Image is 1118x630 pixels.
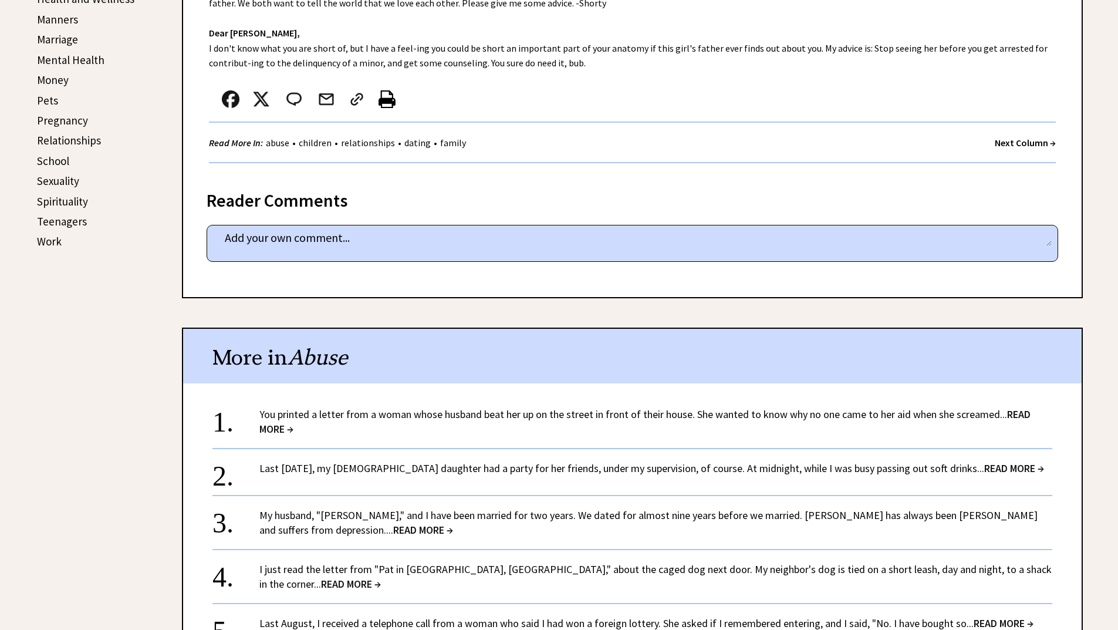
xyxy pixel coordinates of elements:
a: Work [37,234,62,248]
a: Spirituality [37,194,88,208]
span: READ MORE → [984,461,1044,475]
a: Mental Health [37,53,104,67]
a: relationships [338,137,398,149]
a: Teenagers [37,214,87,228]
a: Pregnancy [37,113,88,127]
a: Marriage [37,32,78,46]
a: School [37,154,69,168]
img: link_02.png [348,90,366,108]
a: Last August, I received a telephone call from a woman who said I had won a foreign lottery. She a... [259,616,1033,630]
div: 2. [212,461,259,483]
div: 3. [212,508,259,530]
a: Last [DATE], my [DEMOGRAPHIC_DATA] daughter had a party for her friends, under my supervision, of... [259,461,1044,475]
span: READ MORE → [974,616,1033,630]
a: You printed a letter from a woman whose husband beat her up on the street in front of their house... [259,407,1031,436]
span: READ MORE → [259,407,1031,436]
a: Manners [37,12,78,26]
a: abuse [263,137,292,149]
a: Sexuality [37,174,79,188]
img: printer%20icon.png [379,90,396,108]
div: • • • • [209,136,469,150]
a: My husband, "[PERSON_NAME]," and I have been married for two years. We dated for almost nine year... [259,508,1038,537]
div: 1. [212,407,259,429]
a: Relationships [37,133,101,147]
a: Next Column → [995,137,1056,149]
div: Reader Comments [207,188,1058,207]
div: More in [183,329,1082,383]
span: Abuse [288,344,347,370]
strong: Dear [PERSON_NAME], [209,27,300,39]
img: facebook.png [222,90,239,108]
strong: Read More In: [209,137,263,149]
div: 4. [212,562,259,584]
a: dating [401,137,434,149]
span: READ MORE → [321,577,381,591]
a: I just read the letter from "Pat in [GEOGRAPHIC_DATA], [GEOGRAPHIC_DATA]," about the caged dog ne... [259,562,1052,591]
img: x_small.png [252,90,270,108]
img: mail.png [318,90,335,108]
span: READ MORE → [393,523,453,537]
a: children [296,137,335,149]
a: family [437,137,469,149]
a: Money [37,73,69,87]
img: message_round%202.png [284,90,304,108]
a: Pets [37,93,58,107]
